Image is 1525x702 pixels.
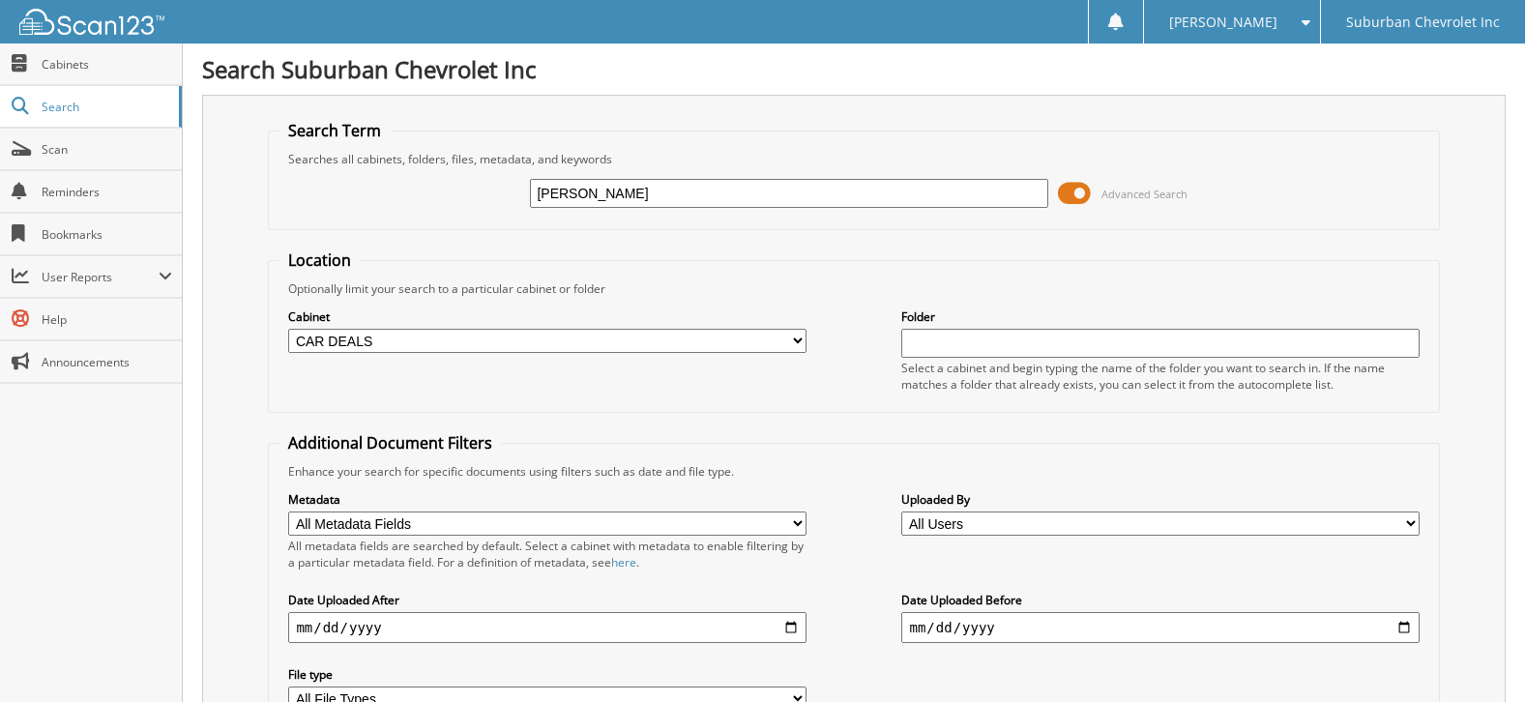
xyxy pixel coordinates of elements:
[288,592,806,608] label: Date Uploaded After
[901,491,1419,508] label: Uploaded By
[288,612,806,643] input: start
[288,491,806,508] label: Metadata
[42,354,172,370] span: Announcements
[279,280,1428,297] div: Optionally limit your search to a particular cabinet or folder
[288,538,806,570] div: All metadata fields are searched by default. Select a cabinet with metadata to enable filtering b...
[901,308,1419,325] label: Folder
[279,249,361,271] legend: Location
[279,151,1428,167] div: Searches all cabinets, folders, files, metadata, and keywords
[279,120,391,141] legend: Search Term
[1169,16,1277,28] span: [PERSON_NAME]
[288,308,806,325] label: Cabinet
[288,666,806,683] label: File type
[901,612,1419,643] input: end
[42,226,172,243] span: Bookmarks
[202,53,1506,85] h1: Search Suburban Chevrolet Inc
[279,432,502,453] legend: Additional Document Filters
[42,99,169,115] span: Search
[19,9,164,35] img: scan123-logo-white.svg
[279,463,1428,480] div: Enhance your search for specific documents using filters such as date and file type.
[42,269,159,285] span: User Reports
[1428,609,1525,702] iframe: Chat Widget
[901,360,1419,393] div: Select a cabinet and begin typing the name of the folder you want to search in. If the name match...
[42,141,172,158] span: Scan
[901,592,1419,608] label: Date Uploaded Before
[42,311,172,328] span: Help
[1101,187,1188,201] span: Advanced Search
[42,184,172,200] span: Reminders
[42,56,172,73] span: Cabinets
[611,554,636,570] a: here
[1346,16,1500,28] span: Suburban Chevrolet Inc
